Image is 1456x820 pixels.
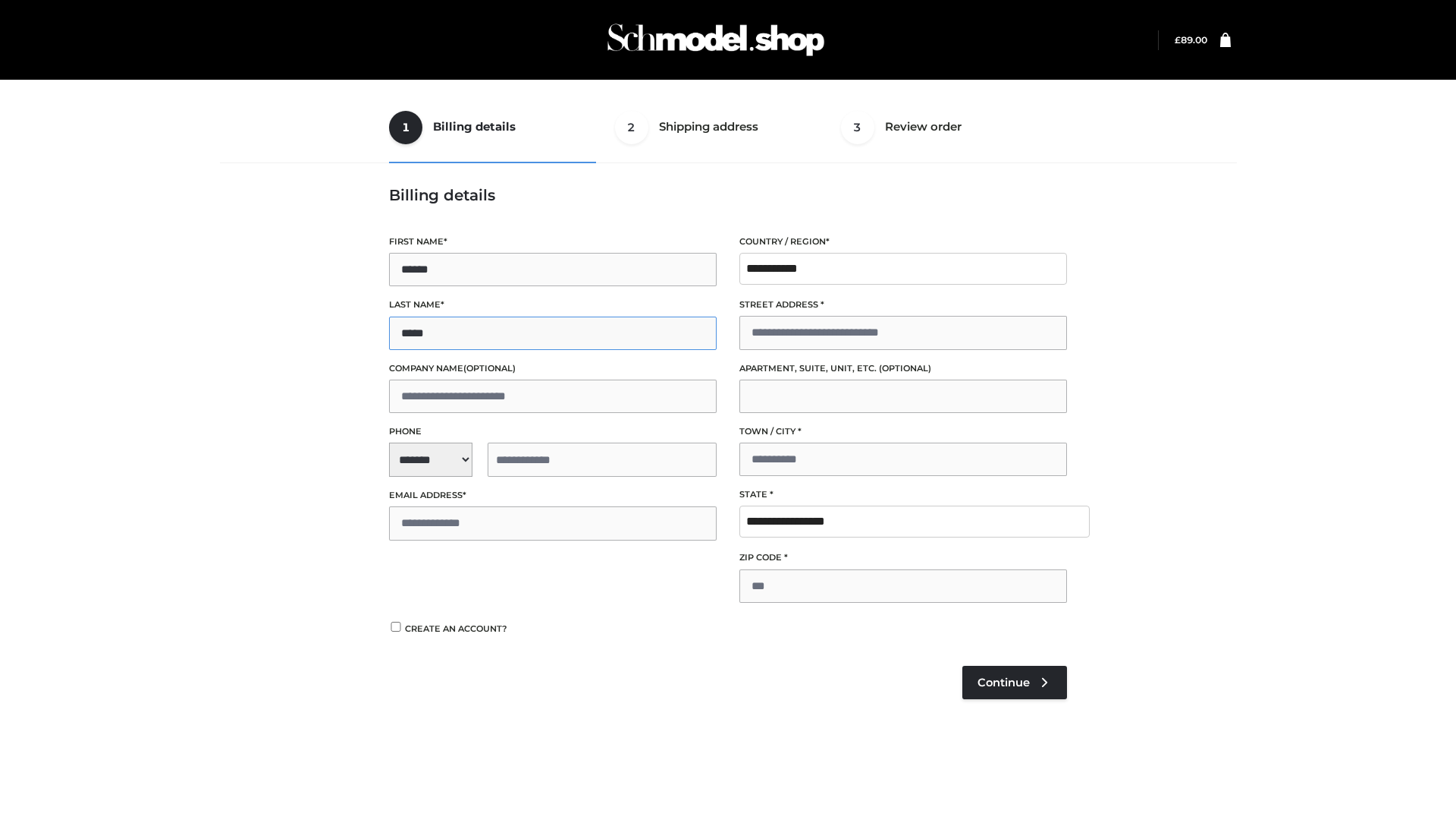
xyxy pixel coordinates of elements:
span: (optional) [879,363,931,374]
a: Continue [962,666,1067,699]
a: £89.00 [1175,34,1207,46]
bdi: 89.00 [1175,34,1207,46]
img: Schmodel Admin 964 [602,10,830,70]
label: Apartment, suite, unit, etc. [739,361,1067,376]
label: Last name [389,298,717,312]
label: Country / Region [739,235,1067,249]
label: Email address [389,488,717,503]
label: Company name [389,361,717,376]
span: Create an account? [405,623,507,634]
h3: Billing details [389,186,1067,204]
label: Phone [389,424,717,439]
label: Town / City [739,424,1067,439]
span: £ [1175,34,1181,46]
input: Create an account? [389,622,403,632]
label: Street address [739,298,1067,312]
span: Continue [977,676,1030,689]
label: ZIP Code [739,550,1067,565]
label: First name [389,235,717,249]
span: (optional) [463,363,516,374]
label: State [739,487,1067,502]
